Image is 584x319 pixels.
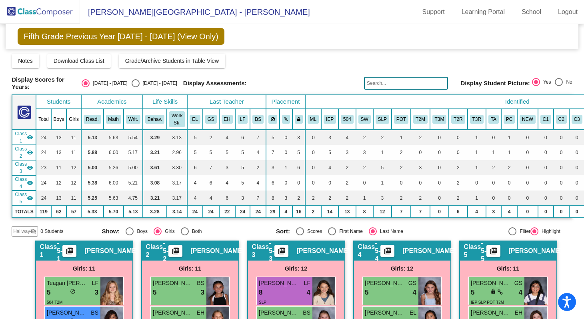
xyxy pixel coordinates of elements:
td: 5.00 [124,160,143,175]
th: Students [36,95,81,109]
td: 0 [280,145,293,160]
th: Georgia Sambanis [203,109,219,130]
button: T2R [451,115,465,124]
td: 0 [430,206,449,218]
td: 2 [338,175,356,191]
td: 6 [449,206,467,218]
td: 3 [321,130,338,145]
td: 0 [517,191,538,206]
td: 3.13 [167,130,187,145]
td: 0 [554,175,569,191]
td: 0 [517,145,538,160]
td: 0 [517,206,538,218]
button: GS [205,115,217,124]
td: 1 [468,191,486,206]
th: Lindsay Fraser [235,109,250,130]
th: Cluster 2 [554,109,569,130]
td: 8 [266,191,280,206]
button: Print Students Details [274,245,288,257]
td: 3 [356,145,373,160]
button: ML [308,115,319,124]
td: 4 [219,130,235,145]
button: Notes [12,54,39,68]
td: 5 [235,160,250,175]
td: 0 [501,191,517,206]
td: 0 [554,130,569,145]
td: 2 [449,191,467,206]
td: 13 [51,145,67,160]
td: 5 [266,130,280,145]
td: 0 [305,130,321,145]
td: 5.21 [124,175,143,191]
button: Work Sk. [169,111,185,127]
th: Physical/Occupational Therapy [392,109,411,130]
td: 5.26 [104,160,124,175]
td: 3.17 [167,191,187,206]
td: 5.33 [81,206,104,218]
th: Placement [266,95,305,109]
td: 7 [250,130,266,145]
td: 0 [430,145,449,160]
button: PC [504,115,515,124]
td: 3 [373,191,392,206]
td: Theresa Fowler - 5-2 [12,145,36,160]
td: 0 [449,145,467,160]
td: 0 [305,175,321,191]
td: 24 [36,175,51,191]
td: 24 [36,145,51,160]
td: 2 [501,160,517,175]
div: [DATE] - [DATE] [90,80,127,87]
td: 2 [392,191,411,206]
td: 3.61 [143,160,167,175]
td: 2 [203,130,219,145]
td: 0 [538,206,554,218]
td: 5 [187,130,202,145]
button: TA [488,115,499,124]
th: 504 Plan [338,109,356,130]
th: Brenda Stevens [250,109,266,130]
a: Logout [552,6,584,18]
td: 24 [36,130,51,145]
span: Class 4 [15,176,27,190]
div: No [563,78,572,86]
td: 5.13 [81,130,104,145]
a: School [515,6,548,18]
th: T3 Math Intervention [430,109,449,130]
td: 11 [66,130,81,145]
span: Display Assessments: [183,80,247,87]
th: T3 Reading Intervention [468,109,486,130]
td: 1 [392,130,411,145]
td: 5.63 [104,191,124,206]
mat-icon: visibility [27,180,33,186]
td: 22 [219,206,235,218]
td: 6.00 [104,145,124,160]
td: 3 [235,191,250,206]
a: Learning Portal [455,6,512,18]
td: 0 [468,175,486,191]
div: Yes [540,78,551,86]
td: 24 [187,206,202,218]
td: 2 [292,191,305,206]
td: 0 [538,160,554,175]
input: Search... [364,77,448,90]
th: T2 Math Intervention [411,109,430,130]
td: 0 [486,191,501,206]
td: 3 [486,206,501,218]
td: 5 [219,145,235,160]
td: 3 [280,191,293,206]
td: 5 [373,160,392,175]
td: 4.75 [124,191,143,206]
td: 0 [554,160,569,175]
th: Keep with students [280,109,293,130]
td: 5 [187,145,202,160]
td: 3 [219,160,235,175]
td: 1 [373,145,392,160]
td: 0 [430,130,449,145]
td: 5.17 [124,145,143,160]
td: 0 [517,160,538,175]
td: 119 [36,206,51,218]
td: 4 [338,130,356,145]
td: 13 [51,191,67,206]
td: TOTALS [12,206,36,218]
td: 5.54 [124,130,143,145]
